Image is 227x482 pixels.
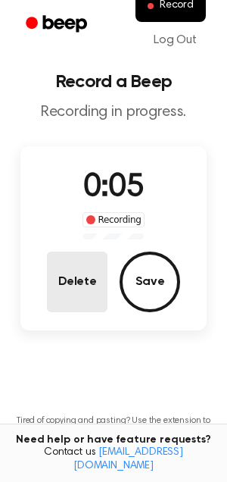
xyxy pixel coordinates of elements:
div: Recording [82,212,145,227]
a: [EMAIL_ADDRESS][DOMAIN_NAME] [73,447,183,471]
p: Recording in progress. [12,103,215,122]
a: Log Out [138,22,212,58]
h1: Record a Beep [12,73,215,91]
button: Delete Audio Record [47,252,107,312]
button: Save Audio Record [120,252,180,312]
p: Tired of copying and pasting? Use the extension to automatically insert your recordings. [12,415,215,438]
a: Beep [15,10,101,39]
span: 0:05 [83,172,144,204]
span: Contact us [9,446,218,473]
